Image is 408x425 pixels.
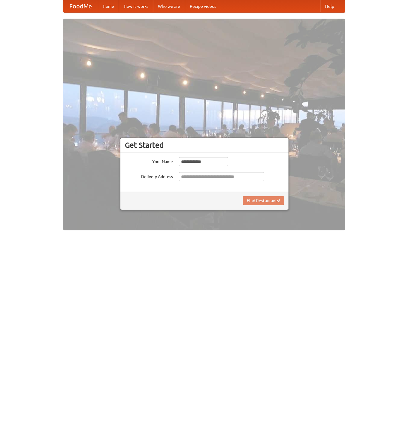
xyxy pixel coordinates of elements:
[320,0,339,12] a: Help
[125,172,173,180] label: Delivery Address
[98,0,119,12] a: Home
[119,0,153,12] a: How it works
[243,196,284,205] button: Find Restaurants!
[153,0,185,12] a: Who we are
[185,0,221,12] a: Recipe videos
[125,141,284,150] h3: Get Started
[63,0,98,12] a: FoodMe
[125,157,173,165] label: Your Name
